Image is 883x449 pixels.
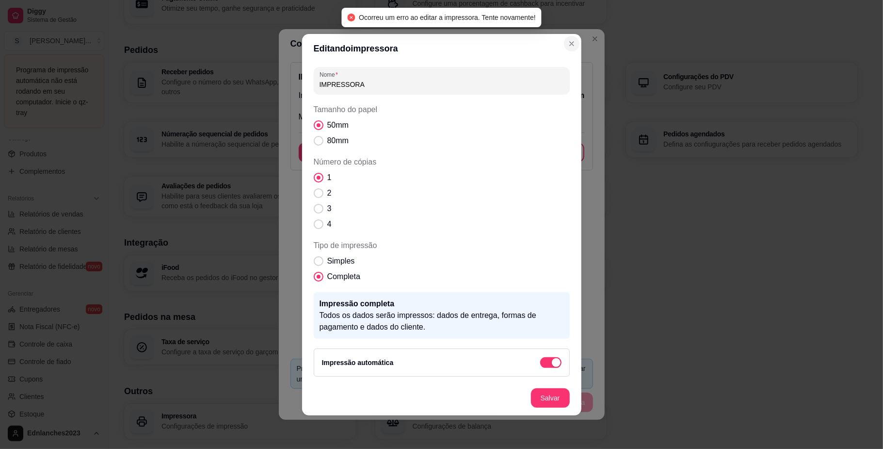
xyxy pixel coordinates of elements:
span: Número de cópias [314,156,570,168]
label: Nome [320,70,341,79]
div: Número de cópias [314,156,570,230]
span: 80mm [327,135,349,147]
p: Todos os dados serão impressos: dados de entrega, formas de pagamento e dados do cliente. [320,310,564,333]
span: Completa [327,271,360,283]
span: 1 [327,172,332,183]
label: Impressão automática [322,359,394,366]
button: Salvar [531,388,570,408]
span: Tamanho do papel [314,104,570,116]
div: Tamanho do papel [314,104,570,147]
input: Nome [320,80,564,89]
span: 2 [327,187,332,199]
header: Editando impressora [302,34,581,63]
p: Impressão completa [320,298,564,310]
span: Tipo de impressão [314,240,570,251]
span: Ocorreu um erro ao editar a impressora. Tente novamente! [359,14,536,21]
span: 4 [327,218,332,230]
span: close-circle [347,14,355,21]
div: Tipo de impressão [314,240,570,283]
span: 50mm [327,119,349,131]
span: 3 [327,203,332,215]
span: Simples [327,255,355,267]
button: Close [564,36,579,51]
